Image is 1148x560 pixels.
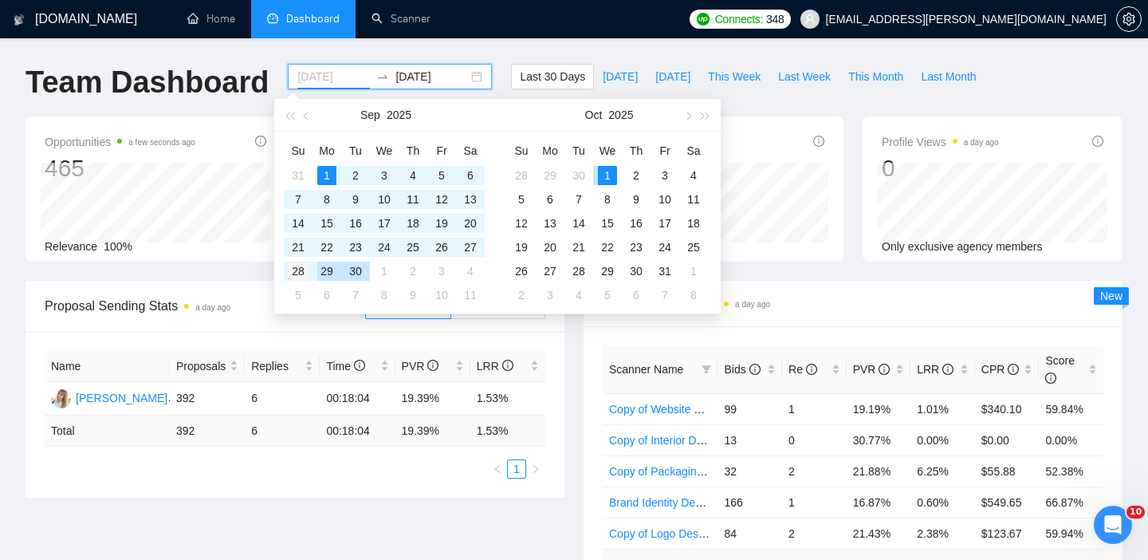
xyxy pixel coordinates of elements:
[346,214,365,233] div: 16
[375,262,394,281] div: 1
[593,187,622,211] td: 2025-10-08
[403,166,423,185] div: 4
[569,286,588,305] div: 4
[512,190,531,209] div: 5
[372,12,431,26] a: searchScanner
[399,164,427,187] td: 2025-09-04
[286,12,340,26] span: Dashboard
[427,187,456,211] td: 2025-09-12
[651,259,679,283] td: 2025-10-31
[627,166,646,185] div: 2
[715,10,763,28] span: Connects:
[313,283,341,307] td: 2025-10-06
[598,262,617,281] div: 29
[251,357,301,375] span: Replies
[432,166,451,185] div: 5
[507,235,536,259] td: 2025-10-19
[289,214,308,233] div: 14
[964,138,999,147] time: a day ago
[912,64,985,89] button: Last Month
[564,211,593,235] td: 2025-10-14
[507,187,536,211] td: 2025-10-05
[651,283,679,307] td: 2025-11-07
[432,262,451,281] div: 3
[375,286,394,305] div: 8
[708,68,761,85] span: This Week
[531,464,541,474] span: right
[598,286,617,305] div: 5
[284,138,313,164] th: Su
[622,259,651,283] td: 2025-10-30
[1039,424,1103,455] td: 0.00%
[782,393,847,424] td: 1
[341,283,370,307] td: 2025-10-07
[569,238,588,257] div: 21
[882,240,1043,253] span: Only exclusive agency members
[341,138,370,164] th: Tu
[176,357,226,375] span: Proposals
[403,262,423,281] div: 2
[376,70,389,83] span: swap-right
[848,68,903,85] span: This Month
[627,238,646,257] div: 23
[684,166,703,185] div: 4
[399,187,427,211] td: 2025-09-11
[432,214,451,233] div: 19
[51,388,71,408] img: AK
[341,259,370,283] td: 2025-09-30
[45,416,170,447] td: Total
[45,351,170,382] th: Name
[1126,506,1145,519] span: 10
[921,68,976,85] span: Last Month
[245,416,320,447] td: 6
[477,360,513,373] span: LRR
[245,351,320,382] th: Replies
[461,190,480,209] div: 13
[1116,6,1142,32] button: setting
[375,166,394,185] div: 3
[284,187,313,211] td: 2025-09-07
[627,214,646,233] div: 16
[456,187,485,211] td: 2025-09-13
[679,187,708,211] td: 2025-10-11
[461,214,480,233] div: 20
[564,235,593,259] td: 2025-10-21
[536,259,564,283] td: 2025-10-27
[512,238,531,257] div: 19
[341,164,370,187] td: 2025-09-02
[1045,373,1056,384] span: info-circle
[655,190,674,209] div: 10
[717,424,782,455] td: 13
[313,138,341,164] th: Mo
[917,363,953,376] span: LRR
[399,259,427,283] td: 2025-10-02
[375,238,394,257] div: 24
[317,166,336,185] div: 1
[456,211,485,235] td: 2025-09-20
[782,455,847,487] td: 2
[507,138,536,164] th: Su
[470,382,545,416] td: 1.53%
[593,164,622,187] td: 2025-10-01
[1116,13,1142,26] a: setting
[622,235,651,259] td: 2025-10-23
[104,240,132,253] span: 100%
[284,211,313,235] td: 2025-09-14
[564,138,593,164] th: Tu
[655,262,674,281] div: 31
[507,211,536,235] td: 2025-10-12
[170,382,245,416] td: 392
[603,294,1103,314] span: Scanner Breakdown
[647,64,699,89] button: [DATE]
[679,211,708,235] td: 2025-10-18
[684,286,703,305] div: 8
[536,235,564,259] td: 2025-10-20
[313,259,341,283] td: 2025-09-29
[622,164,651,187] td: 2025-10-02
[320,416,395,447] td: 00:18:04
[804,14,816,25] span: user
[609,527,714,540] a: Copy of Logo Design
[541,286,560,305] div: 3
[370,187,399,211] td: 2025-09-10
[402,360,439,373] span: PVR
